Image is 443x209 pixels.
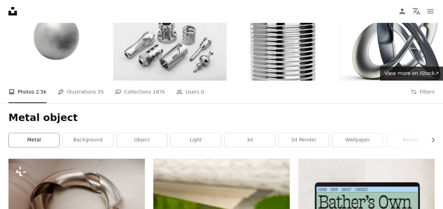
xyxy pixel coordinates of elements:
button: Menu [423,4,437,18]
a: 3d [224,133,275,147]
h1: Metal object [8,112,435,124]
a: wallpaper [332,133,383,147]
a: object [117,133,167,147]
a: Illustrations 35 [58,81,104,103]
a: background [63,133,113,147]
a: metal [9,133,59,147]
span: View more on iStock ↗ [384,70,439,76]
a: Users 0 [176,81,204,103]
a: light [171,133,221,147]
a: Log in / Sign up [395,4,409,18]
a: Home — Unsplash [8,7,17,15]
img: precision turned metal components made on CNC machines for engineering applications [113,6,226,81]
button: Language [409,4,423,18]
a: a circular metal object on a white surface [8,201,145,207]
a: Collections 187k [115,81,165,103]
img: Mystery Can [227,6,340,81]
a: 3d render [278,133,329,147]
span: 0 [201,88,204,96]
a: render [386,133,437,147]
button: scroll list to the right [426,133,435,147]
a: View more on iStock↗ [380,66,443,81]
button: Filters [411,81,435,103]
span: 187k [153,88,165,96]
span: 35 [98,88,104,96]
